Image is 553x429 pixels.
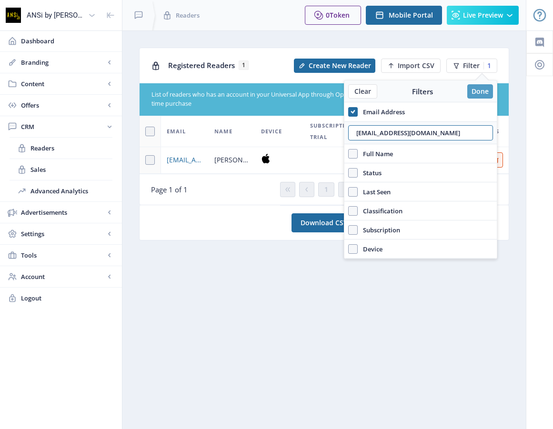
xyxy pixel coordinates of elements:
[167,154,203,166] a: [EMAIL_ADDRESS][DOMAIN_NAME]
[30,165,112,174] span: Sales
[21,79,105,89] span: Content
[21,36,114,46] span: Dashboard
[10,138,112,159] a: Readers
[358,167,382,179] span: Status
[168,60,235,70] span: Registered Readers
[139,48,509,205] app-collection-view: Registered Readers
[214,126,232,137] span: Name
[389,11,433,19] span: Mobile Portal
[6,8,21,23] img: properties.app_icon.png
[27,5,84,26] div: ANSi by [PERSON_NAME]
[463,62,480,70] span: Filter
[375,59,441,73] a: New page
[310,120,363,143] span: Subscription / Trial
[467,84,493,99] button: Done
[21,100,105,110] span: Offers
[10,180,112,201] a: Advanced Analytics
[151,185,188,194] span: Page 1 of 1
[288,59,375,73] a: New page
[10,159,112,180] a: Sales
[358,148,393,160] span: Full Name
[151,90,440,109] div: List of readers who has an account in your Universal App through Opt-in form, Subscriptions, or a...
[21,293,114,303] span: Logout
[358,205,402,217] span: Classification
[446,59,497,73] button: Filter1
[292,213,357,232] a: Download CSV
[21,229,105,239] span: Settings
[214,154,250,166] span: [PERSON_NAME] [PERSON_NAME]สกุล
[330,10,350,20] span: Token
[309,62,371,70] span: Create New Reader
[30,143,112,153] span: Readers
[30,186,112,196] span: Advanced Analytics
[447,6,519,25] button: Live Preview
[176,10,200,20] span: Readers
[358,186,391,198] span: Last Seen
[348,84,377,99] button: Clear
[21,58,105,67] span: Branding
[21,122,105,131] span: CRM
[21,272,105,281] span: Account
[324,186,328,193] span: 1
[358,106,405,118] span: Email Address
[305,6,361,25] button: 0Token
[381,59,441,73] button: Import CSV
[463,11,503,19] span: Live Preview
[261,126,282,137] span: Device
[377,87,467,96] div: Filters
[21,250,105,260] span: Tools
[294,59,375,73] button: Create New Reader
[239,60,249,70] span: 1
[398,62,434,70] span: Import CSV
[167,126,186,137] span: Email
[366,6,442,25] button: Mobile Portal
[318,182,334,197] button: 1
[358,243,382,255] span: Device
[483,62,491,70] div: 1
[21,208,105,217] span: Advertisements
[358,224,400,236] span: Subscription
